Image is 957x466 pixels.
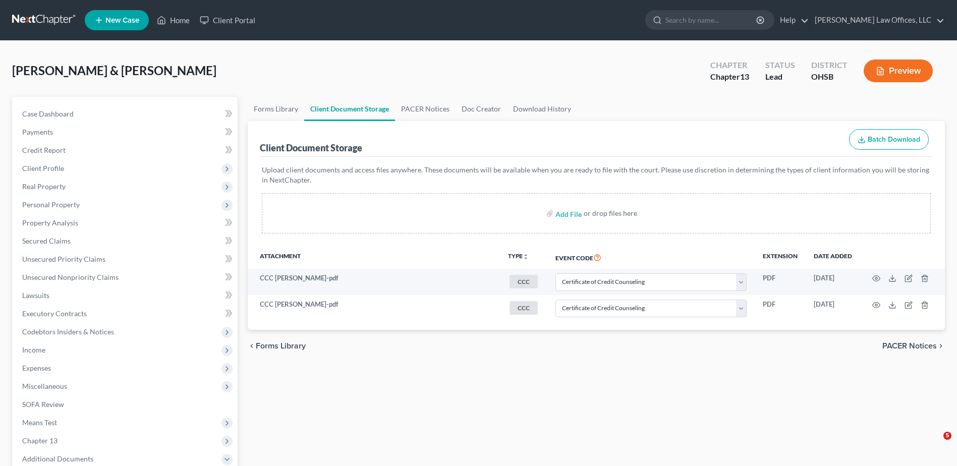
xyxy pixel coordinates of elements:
[22,273,119,281] span: Unsecured Nonpriority Claims
[849,129,929,150] button: Batch Download
[923,432,947,456] iframe: Intercom live chat
[248,295,499,321] td: CCC [PERSON_NAME]-pdf
[22,146,66,154] span: Credit Report
[775,11,809,29] a: Help
[22,309,87,318] span: Executory Contracts
[810,11,944,29] a: [PERSON_NAME] Law Offices, LLC
[248,342,306,350] button: chevron_left Forms Library
[395,97,456,121] a: PACER Notices
[22,400,64,409] span: SOFA Review
[22,109,74,118] span: Case Dashboard
[14,232,238,250] a: Secured Claims
[152,11,195,29] a: Home
[22,418,57,427] span: Means Test
[22,237,71,245] span: Secured Claims
[510,301,538,315] span: CCC
[22,454,93,463] span: Additional Documents
[22,164,64,172] span: Client Profile
[456,97,507,121] a: Doc Creator
[765,60,795,71] div: Status
[806,295,860,321] td: [DATE]
[12,63,216,78] span: [PERSON_NAME] & [PERSON_NAME]
[811,60,848,71] div: District
[14,286,238,305] a: Lawsuits
[14,395,238,414] a: SOFA Review
[256,342,306,350] span: Forms Library
[22,345,45,354] span: Income
[22,291,49,300] span: Lawsuits
[22,128,53,136] span: Payments
[740,72,749,81] span: 13
[868,135,920,144] span: Batch Download
[510,275,538,288] span: CCC
[665,11,758,29] input: Search by name...
[508,253,529,260] button: TYPEunfold_more
[547,246,755,269] th: Event Code
[811,71,848,83] div: OHSB
[882,342,937,350] span: PACER Notices
[22,364,51,372] span: Expenses
[22,182,66,191] span: Real Property
[14,141,238,159] a: Credit Report
[22,382,67,390] span: Miscellaneous
[14,250,238,268] a: Unsecured Priority Claims
[14,105,238,123] a: Case Dashboard
[22,436,58,445] span: Chapter 13
[806,269,860,295] td: [DATE]
[710,60,749,71] div: Chapter
[508,273,539,290] a: CCC
[806,246,860,269] th: Date added
[195,11,260,29] a: Client Portal
[304,97,395,121] a: Client Document Storage
[14,305,238,323] a: Executory Contracts
[864,60,933,82] button: Preview
[105,17,139,24] span: New Case
[943,432,951,440] span: 5
[248,269,499,295] td: CCC [PERSON_NAME]-pdf
[507,97,577,121] a: Download History
[22,327,114,336] span: Codebtors Insiders & Notices
[755,295,806,321] td: PDF
[22,200,80,209] span: Personal Property
[262,165,931,185] p: Upload client documents and access files anywhere. These documents will be available when you are...
[14,214,238,232] a: Property Analysis
[765,71,795,83] div: Lead
[22,218,78,227] span: Property Analysis
[14,268,238,286] a: Unsecured Nonpriority Claims
[260,142,362,154] div: Client Document Storage
[882,342,945,350] button: PACER Notices chevron_right
[584,208,637,218] div: or drop files here
[508,300,539,316] a: CCC
[22,255,105,263] span: Unsecured Priority Claims
[755,246,806,269] th: Extension
[248,97,304,121] a: Forms Library
[14,123,238,141] a: Payments
[937,342,945,350] i: chevron_right
[248,246,499,269] th: Attachment
[523,254,529,260] i: unfold_more
[755,269,806,295] td: PDF
[248,342,256,350] i: chevron_left
[710,71,749,83] div: Chapter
